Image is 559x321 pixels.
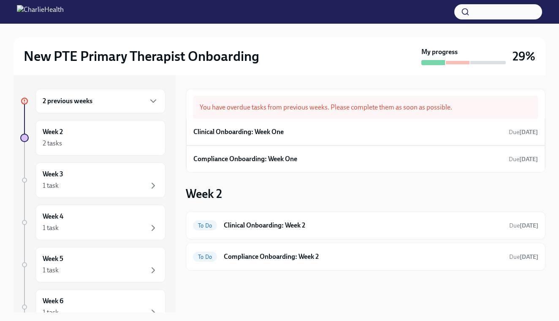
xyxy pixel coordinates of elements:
span: Due [509,253,538,261]
a: Compliance Onboarding: Week OneDue[DATE] [193,153,538,165]
h6: Week 2 [43,127,63,137]
a: Week 51 task [20,247,166,283]
h2: New PTE Primary Therapist Onboarding [24,48,259,65]
div: 1 task [43,223,59,233]
h3: 29% [513,49,535,64]
a: Week 31 task [20,162,166,198]
span: To Do [193,222,217,229]
span: August 23rd, 2025 09:00 [509,128,538,136]
img: CharlieHealth [17,5,64,19]
span: August 30th, 2025 09:00 [509,222,538,230]
a: Clinical Onboarding: Week OneDue[DATE] [193,126,538,138]
a: Week 41 task [20,205,166,240]
h6: Week 6 [43,296,63,306]
h6: Week 4 [43,212,63,221]
strong: [DATE] [519,156,538,163]
a: To DoCompliance Onboarding: Week 2Due[DATE] [193,250,538,263]
span: Due [509,156,538,163]
span: Due [509,222,538,229]
div: 1 task [43,266,59,275]
strong: [DATE] [520,222,538,229]
strong: [DATE] [519,129,538,136]
div: 2 tasks [43,139,62,148]
div: 1 task [43,181,59,190]
h6: Week 5 [43,254,63,263]
span: August 30th, 2025 09:00 [509,253,538,261]
div: 1 task [43,308,59,317]
h3: Week 2 [186,186,222,201]
a: To DoClinical Onboarding: Week 2Due[DATE] [193,219,538,232]
span: Due [509,129,538,136]
h6: 2 previous weeks [43,96,92,106]
a: Week 22 tasks [20,120,166,156]
strong: [DATE] [520,253,538,261]
div: You have overdue tasks from previous weeks. Please complete them as soon as possible. [193,96,538,119]
h6: Compliance Onboarding: Week One [193,154,297,164]
h6: Week 3 [43,170,63,179]
div: 2 previous weeks [35,89,166,113]
strong: My progress [421,47,458,57]
h6: Compliance Onboarding: Week 2 [224,252,502,261]
h6: Clinical Onboarding: Week 2 [224,221,502,230]
h6: Clinical Onboarding: Week One [193,127,284,137]
span: To Do [193,254,217,260]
